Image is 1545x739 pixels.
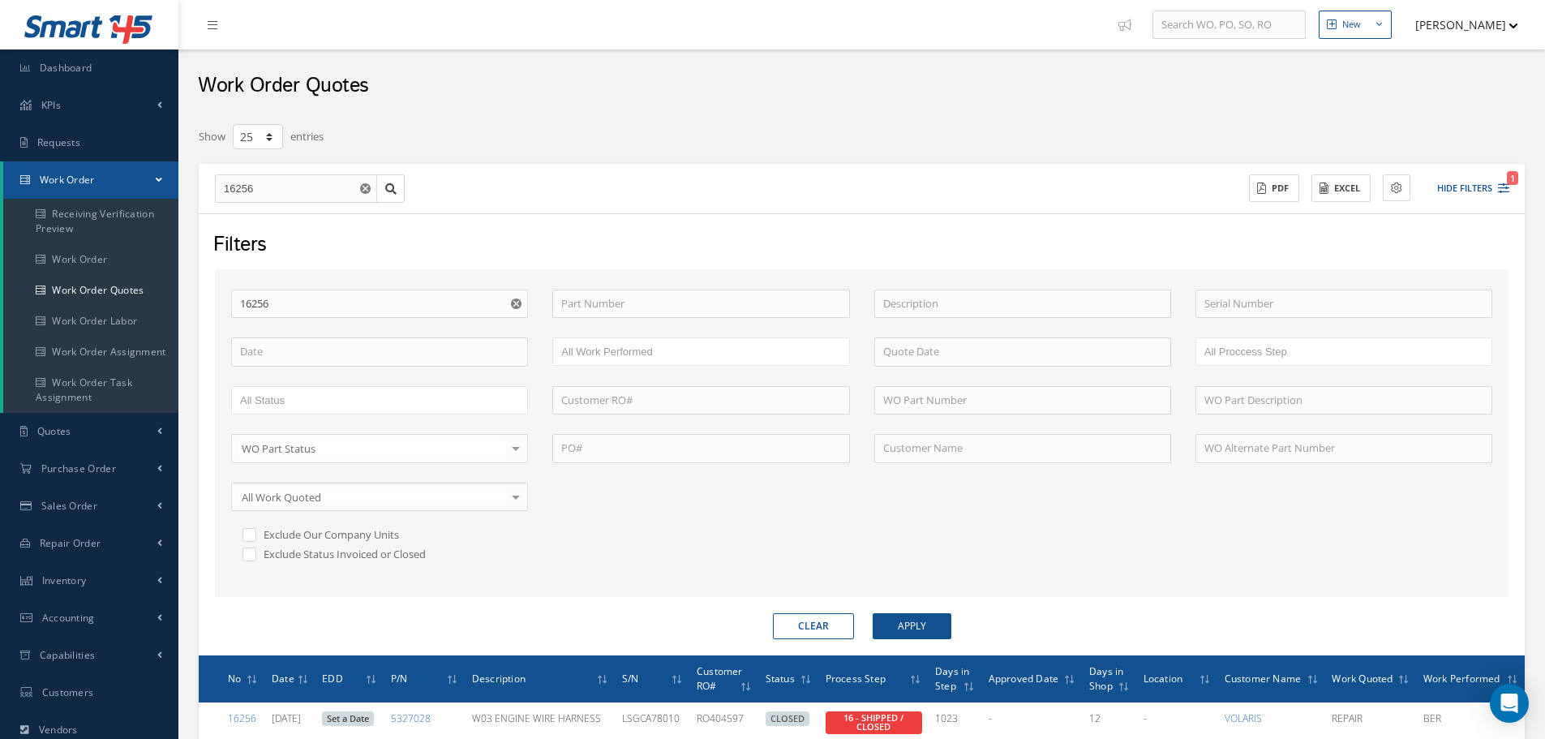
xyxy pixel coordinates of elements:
[228,711,256,725] a: 16256
[357,174,377,204] button: Reset
[874,290,1171,319] input: Description
[552,434,849,463] input: PO#
[1225,670,1302,685] span: Customer Name
[874,337,1171,367] input: Quote Date
[552,290,849,319] input: Part Number
[37,135,80,149] span: Requests
[239,547,1492,565] div: Exclude Status Invoiced or Closed
[1342,18,1361,32] div: New
[3,337,178,367] a: Work Order Assignment
[622,670,639,685] span: S/N
[1319,11,1392,39] button: New
[41,499,97,513] span: Sales Order
[989,670,1059,685] span: Approved Date
[766,670,795,685] span: Status
[1195,434,1492,463] input: WO Alternate Part Number
[238,489,506,505] span: All Work Quoted
[322,670,343,685] span: EDD
[239,523,1492,543] div: Exclude Our Company Units
[1490,684,1529,723] div: Open Intercom Messenger
[1423,175,1509,202] button: Hide Filters1
[472,670,526,685] span: Description
[1195,290,1492,319] input: Serial Number
[40,61,92,75] span: Dashboard
[238,440,506,457] span: WO Part Status
[3,306,178,337] a: Work Order Labor
[322,711,374,726] a: Set a Date
[198,74,369,98] h2: Work Order Quotes
[260,547,426,561] label: Exclude Status Invoiced or Closed
[1507,171,1518,185] span: 1
[42,611,95,625] span: Accounting
[697,663,743,692] span: Customer RO#
[935,663,969,692] span: Days in Step
[228,670,241,685] span: No
[3,367,178,413] a: Work Order Task Assignment
[508,290,528,319] button: Reset
[40,648,96,662] span: Capabilities
[874,386,1171,415] input: WO Part Number
[1089,663,1123,692] span: Days in Shop
[1423,670,1500,685] span: Work Performed
[1144,670,1183,685] span: Location
[3,275,178,306] a: Work Order Quotes
[42,685,94,699] span: Customers
[1225,711,1262,725] a: VOLARIS
[41,462,116,475] span: Purchase Order
[1152,11,1306,40] input: Search WO, PO, SO, RO
[42,574,87,587] span: Inventory
[3,161,178,199] a: Work Order
[272,670,294,685] span: Date
[215,174,377,204] input: Search by Number
[3,199,178,244] a: Receiving Verification Preview
[39,723,78,737] span: Vendors
[231,337,528,367] input: Date
[360,183,371,194] svg: Reset
[391,670,408,685] span: P/N
[1195,386,1492,415] input: WO Part Description
[41,98,61,112] span: KPIs
[231,290,528,319] input: WO Number
[199,122,225,145] label: Show
[201,230,1519,261] div: Filters
[1400,9,1518,41] button: [PERSON_NAME]
[511,299,521,309] svg: Reset
[1332,670,1393,685] span: Work Quoted
[391,711,431,725] a: 5327028
[874,434,1171,463] input: Customer Name
[3,244,178,275] a: Work Order
[40,536,101,550] span: Repair Order
[260,527,399,542] label: Exclude Our Company Units
[37,424,71,438] span: Quotes
[1249,174,1299,203] button: PDF
[290,122,324,145] label: entries
[1311,174,1371,203] button: Excel
[873,613,951,639] button: Apply
[552,386,849,415] input: Customer RO#
[826,670,886,685] span: Process Step
[826,711,922,735] span: Click to change it
[773,613,854,639] button: Clear
[766,711,809,726] span: CLOSED
[40,173,95,187] span: Work Order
